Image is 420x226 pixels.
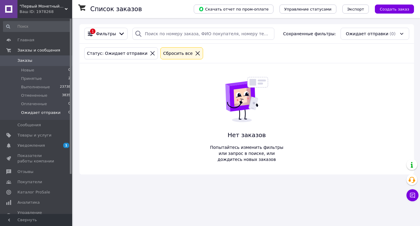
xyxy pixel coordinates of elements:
[199,6,269,12] span: Скачать отчет по пром-оплате
[284,7,332,11] span: Управление статусами
[207,144,286,162] span: Попытайтесь изменить фильтры или запрос в поиске, или дождитесь новых заказов
[17,48,60,53] span: Заказы и сообщения
[207,131,286,140] span: Нет заказов
[17,190,50,195] span: Каталог ProSale
[68,67,70,73] span: 0
[369,6,414,11] a: Создать заказ
[17,210,56,221] span: Управление сайтом
[86,50,149,57] div: Статус: Ожидает отправки
[21,67,34,73] span: Новые
[17,200,40,205] span: Аналитика
[21,110,60,115] span: Ожидает отправки
[283,31,336,37] span: Сохраненные фильтры:
[132,28,274,40] input: Поиск по номеру заказа, ФИО покупателя, номеру телефона, Email, номеру накладной
[62,93,70,98] span: 3835
[342,5,369,14] button: Экспорт
[20,4,65,9] span: "Первый Монетный" Интернет-магазин
[162,50,194,57] div: Сбросить все
[375,5,414,14] button: Создать заказ
[63,143,69,148] span: 1
[279,5,336,14] button: Управление статусами
[21,76,42,81] span: Принятые
[406,189,418,201] button: Чат с покупателем
[17,179,42,185] span: Покупатели
[20,9,72,14] div: Ваш ID: 1978268
[17,37,34,43] span: Главная
[390,31,396,36] span: (0)
[347,7,364,11] span: Экспорт
[96,31,116,37] span: Фильтры
[17,58,32,63] span: Заказы
[17,133,51,138] span: Товары и услуги
[21,84,50,90] span: Выполненные
[17,169,33,174] span: Отзывы
[17,122,41,128] span: Сообщения
[380,7,409,11] span: Создать заказ
[68,110,70,115] span: 0
[21,93,47,98] span: Отмененные
[68,76,70,81] span: 2
[68,101,70,107] span: 0
[21,101,47,107] span: Оплаченные
[194,5,273,14] button: Скачать отчет по пром-оплате
[90,5,142,13] h1: Список заказов
[17,153,56,164] span: Показатели работы компании
[346,31,388,37] span: Ожидает отправки
[3,21,71,32] input: Поиск
[60,84,70,90] span: 23738
[17,143,45,148] span: Уведомления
